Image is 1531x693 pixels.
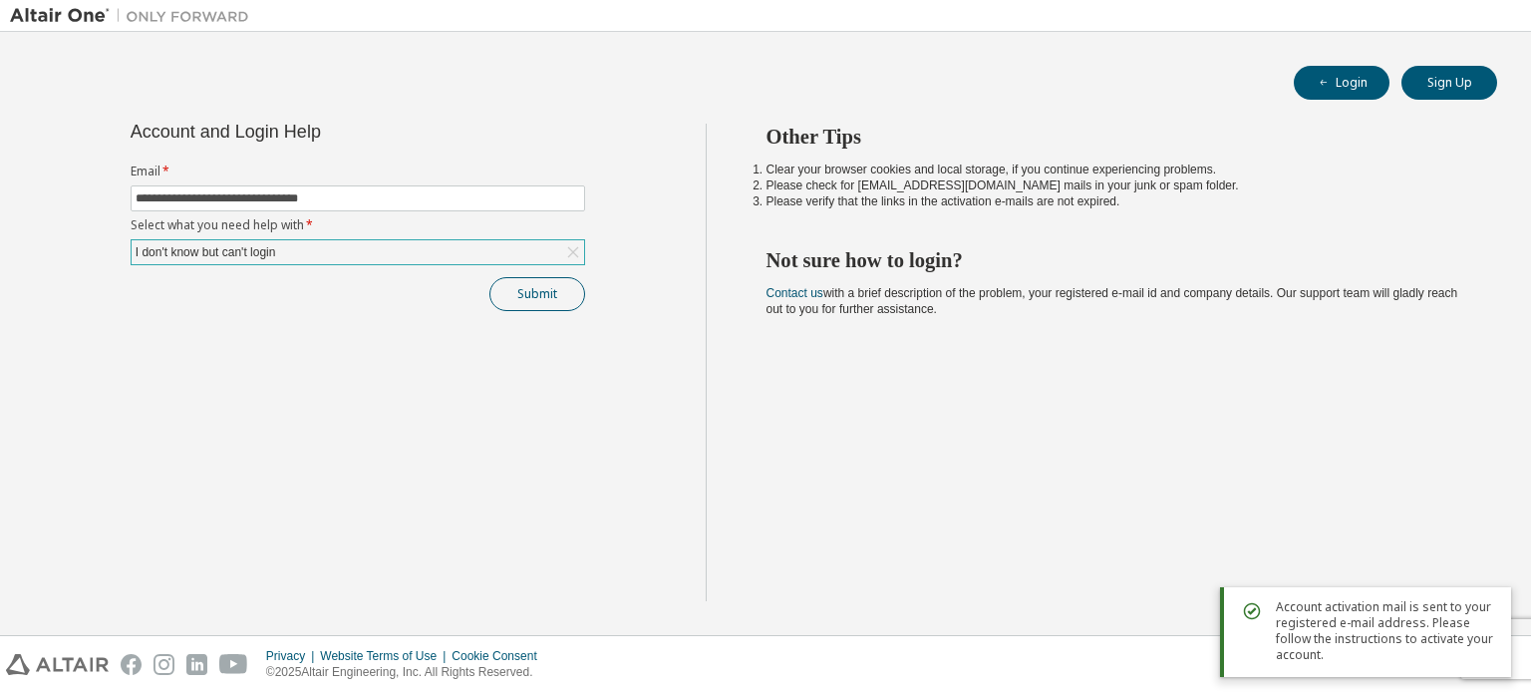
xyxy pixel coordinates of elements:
[766,193,1462,209] li: Please verify that the links in the activation e-mails are not expired.
[766,124,1462,150] h2: Other Tips
[452,648,548,664] div: Cookie Consent
[219,654,248,675] img: youtube.svg
[133,241,279,263] div: I don't know but can't login
[121,654,142,675] img: facebook.svg
[6,654,109,675] img: altair_logo.svg
[1294,66,1389,100] button: Login
[320,648,452,664] div: Website Terms of Use
[766,162,1462,177] li: Clear your browser cookies and local storage, if you continue experiencing problems.
[489,277,585,311] button: Submit
[266,664,549,681] p: © 2025 Altair Engineering, Inc. All Rights Reserved.
[153,654,174,675] img: instagram.svg
[131,164,585,179] label: Email
[132,240,584,264] div: I don't know but can't login
[766,286,1458,316] span: with a brief description of the problem, your registered e-mail id and company details. Our suppo...
[266,648,320,664] div: Privacy
[1276,599,1495,663] span: Account activation mail is sent to your registered e-mail address. Please follow the instructions...
[131,124,494,140] div: Account and Login Help
[131,217,585,233] label: Select what you need help with
[766,247,1462,273] h2: Not sure how to login?
[186,654,207,675] img: linkedin.svg
[766,177,1462,193] li: Please check for [EMAIL_ADDRESS][DOMAIN_NAME] mails in your junk or spam folder.
[766,286,823,300] a: Contact us
[1401,66,1497,100] button: Sign Up
[10,6,259,26] img: Altair One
